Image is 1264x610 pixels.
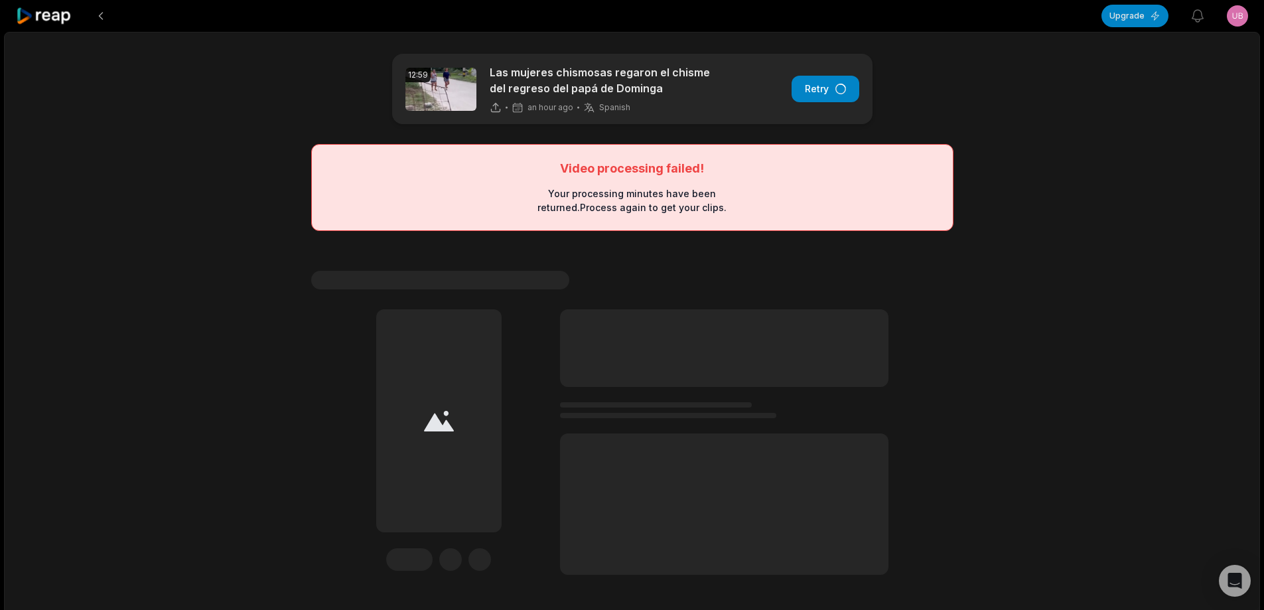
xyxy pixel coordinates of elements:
[386,548,433,571] div: Edit
[1101,5,1168,27] button: Upgrade
[490,64,719,96] p: Las mujeres chismosas regaron el chisme del regreso del papá de Dominga
[792,76,859,102] button: Retry
[311,271,569,289] span: #1 Lorem ipsum dolor sit amet consecteturs
[1219,565,1251,597] div: Open Intercom Messenger
[560,161,704,176] div: Video processing failed!
[527,102,573,113] span: an hour ago
[405,68,431,82] div: 12:59
[535,187,729,214] div: Your processing minutes have been returned. Process again to get your clips.
[599,102,630,113] span: Spanish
